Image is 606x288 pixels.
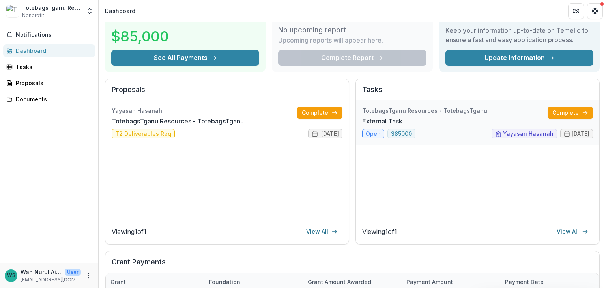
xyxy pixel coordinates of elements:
a: View All [552,225,593,238]
div: Grant amount awarded [303,278,376,286]
h3: Keep your information up-to-date on Temelio to ensure a fast and easy application process. [445,26,593,45]
h2: Grant Payments [112,258,593,273]
a: Documents [3,93,95,106]
a: TotebagsTganu Resources - TotebagsTganu [112,116,244,126]
nav: breadcrumb [102,5,138,17]
a: External Task [362,116,402,126]
p: [EMAIL_ADDRESS][DOMAIN_NAME] [21,276,81,283]
h3: No upcoming report [278,26,346,34]
button: See All Payments [111,50,259,66]
div: Wan Nurul Ain Binti Wan Shaaidi [7,273,15,278]
div: Tasks [16,63,89,71]
button: Notifications [3,28,95,41]
h3: $85,000 [111,26,170,47]
img: TotebagsTganu Resources [6,5,19,17]
h2: Tasks [362,85,593,100]
button: Get Help [587,3,603,19]
a: View All [301,225,342,238]
span: Notifications [16,32,92,38]
div: Payment date [500,278,548,286]
span: Nonprofit [22,12,44,19]
a: Complete [297,107,342,119]
button: More [84,271,94,281]
p: Wan Nurul Ain [PERSON_NAME] [21,268,62,276]
p: Viewing 1 of 1 [112,227,146,236]
div: Grant [106,278,131,286]
a: Complete [548,107,593,119]
h2: Proposals [112,85,342,100]
a: Proposals [3,77,95,90]
div: Proposals [16,79,89,87]
a: Update Information [445,50,593,66]
button: Partners [568,3,584,19]
div: Documents [16,95,89,103]
p: Viewing 1 of 1 [362,227,397,236]
p: User [65,269,81,276]
p: Upcoming reports will appear here. [278,36,383,45]
div: Payment Amount [402,278,458,286]
div: Dashboard [16,47,89,55]
button: Open entity switcher [84,3,95,19]
div: TotebagsTganu Resources [22,4,81,12]
div: Dashboard [105,7,135,15]
div: Foundation [204,278,245,286]
a: Tasks [3,60,95,73]
a: Dashboard [3,44,95,57]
